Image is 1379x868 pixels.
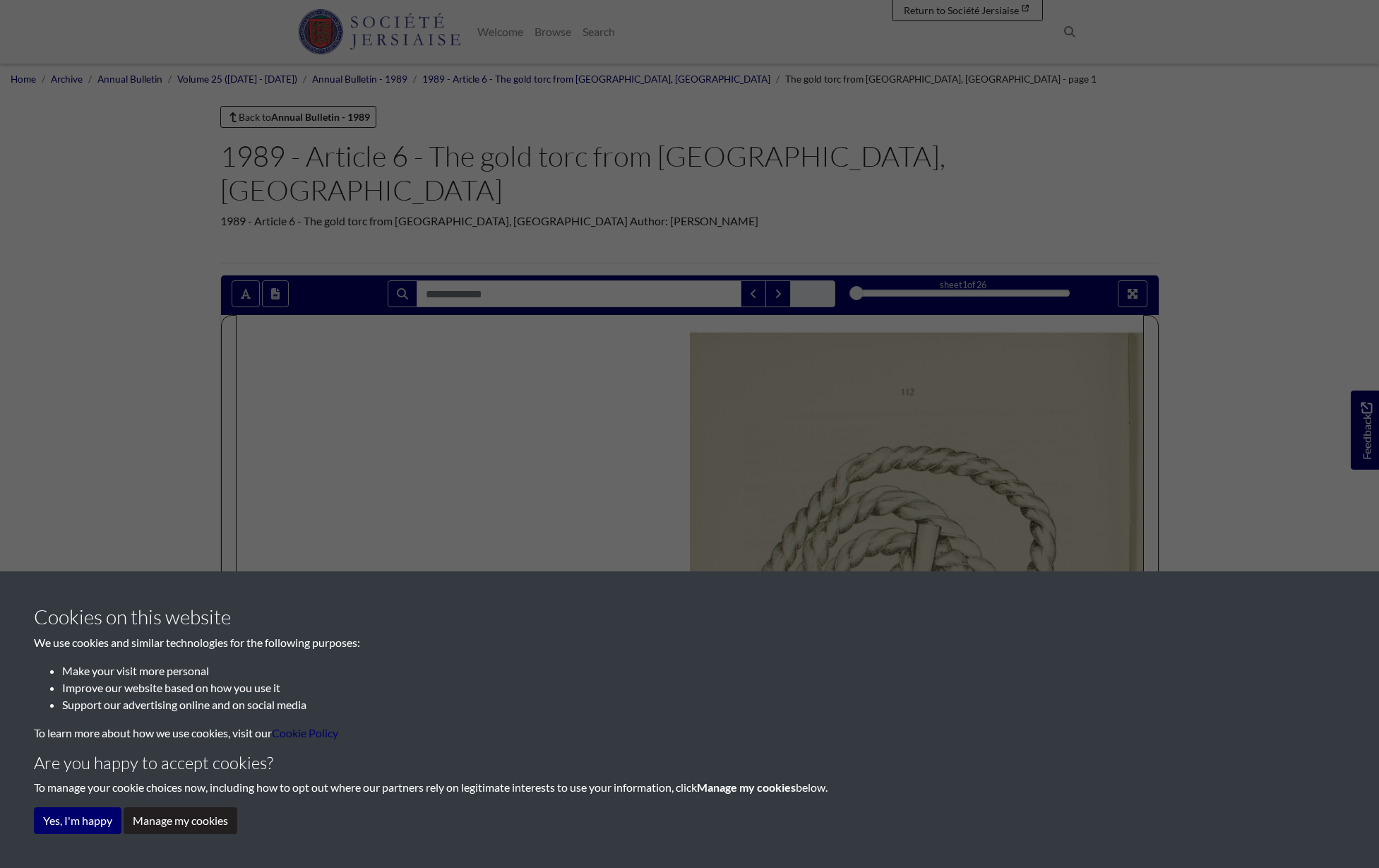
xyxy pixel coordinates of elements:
a: learn more about cookies [272,726,338,739]
p: To learn more about how we use cookies, visit our [34,725,1345,742]
li: Support our advertising online and on social media [62,696,1345,713]
p: We use cookies and similar technologies for the following purposes: [34,634,1345,651]
p: To manage your cookie choices now, including how to opt out where our partners rely on legitimate... [34,779,1345,796]
button: Yes, I'm happy [34,807,121,834]
h3: Cookies on this website [34,605,1345,629]
li: Make your visit more personal [62,662,1345,679]
li: Improve our website based on how you use it [62,679,1345,696]
strong: Manage my cookies [697,780,796,794]
h4: Are you happy to accept cookies? [34,753,1345,773]
button: Manage my cookies [124,807,237,834]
